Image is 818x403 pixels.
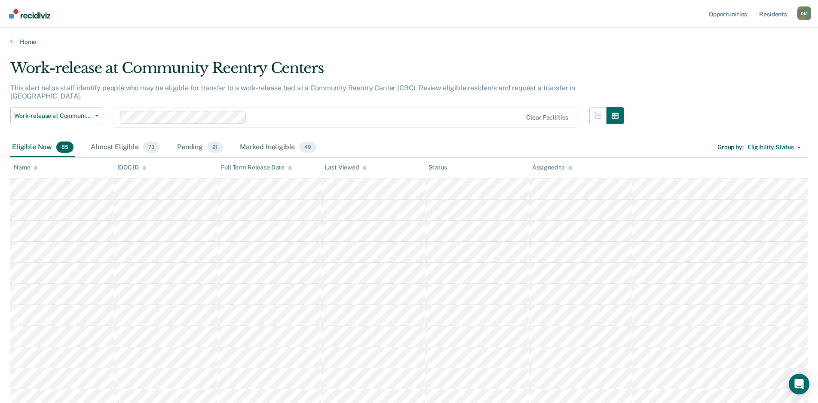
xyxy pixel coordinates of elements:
[14,112,92,120] span: Work-release at Community Reentry Centers
[14,164,38,171] div: Name
[10,38,808,46] a: Home
[238,138,318,157] div: Marked Ineligible49
[10,59,624,84] div: Work-release at Community Reentry Centers
[10,138,75,157] div: Eligible Now85
[175,138,224,157] div: Pending21
[797,6,811,20] div: D M
[89,138,162,157] div: Almost Eligible73
[797,6,811,20] button: Profile dropdown button
[143,142,160,153] span: 73
[9,9,50,18] img: Recidiviz
[56,142,74,153] span: 85
[526,114,568,121] div: Clear facilities
[717,144,744,151] div: Group by :
[10,107,102,124] button: Work-release at Community Reentry Centers
[299,142,316,153] span: 49
[207,142,223,153] span: 21
[789,374,809,394] div: Open Intercom Messenger
[325,164,366,171] div: Last Viewed
[10,84,575,100] p: This alert helps staff identify people who may be eligible for transfer to a work-release bed at ...
[744,141,805,154] button: Eligibility Status
[221,164,292,171] div: Full Term Release Date
[532,164,573,171] div: Assigned to
[748,144,794,151] div: Eligibility Status
[429,164,447,171] div: Status
[117,164,147,171] div: IDOC ID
